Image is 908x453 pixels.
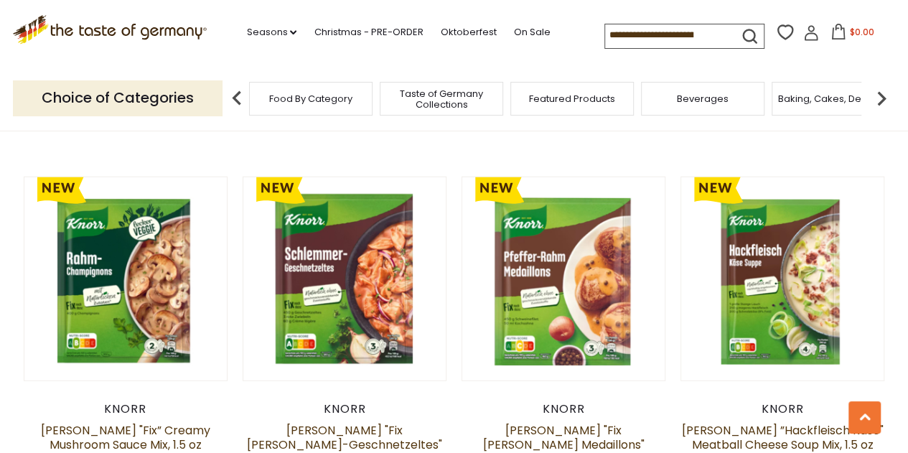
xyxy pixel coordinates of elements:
p: Choice of Categories [13,80,223,116]
a: Baking, Cakes, Desserts [778,93,889,104]
div: Knorr [24,402,228,416]
img: next arrow [867,84,896,113]
img: Knorr [681,177,884,380]
button: $0.00 [822,24,883,45]
img: Knorr [462,177,665,380]
a: On Sale [513,24,550,40]
div: Knorr [462,402,666,416]
a: Christmas - PRE-ORDER [314,24,423,40]
a: Seasons [246,24,296,40]
a: Featured Products [529,93,615,104]
img: previous arrow [223,84,251,113]
div: Knorr [243,402,447,416]
a: [PERSON_NAME] "Fix” Creamy Mushroom Sauce Mix, 1.5 oz [41,422,210,453]
img: Knorr [243,177,446,380]
a: Oktoberfest [440,24,496,40]
img: Knorr [24,177,228,380]
a: Beverages [677,93,729,104]
div: Knorr [680,402,885,416]
span: $0.00 [849,26,874,38]
a: Food By Category [269,93,352,104]
a: Taste of Germany Collections [384,88,499,110]
a: [PERSON_NAME] ”Hackfleisch Käse" Meatball Cheese Soup Mix, 1.5 oz [682,422,884,453]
